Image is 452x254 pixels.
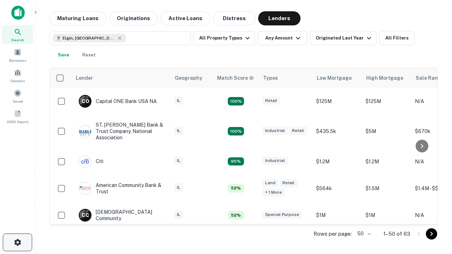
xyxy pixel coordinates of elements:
[11,6,25,20] img: capitalize-icon.png
[362,115,411,148] td: $5M
[262,211,302,219] div: Special Purpose
[161,11,210,25] button: Active Loans
[82,212,89,219] p: C C
[228,97,244,105] div: Matching Properties: 16, hasApolloMatch: undefined
[79,155,103,168] div: Citi
[174,211,183,219] div: IL
[11,37,24,43] span: Search
[2,86,33,105] a: Saved
[383,230,410,238] p: 1–50 of 63
[2,46,33,65] a: Borrowers
[13,98,23,104] span: Saved
[79,156,91,168] img: picture
[426,228,437,240] button: Go to next page
[79,209,163,222] div: [DEMOGRAPHIC_DATA] Community
[174,157,183,165] div: IL
[52,48,75,62] button: Save your search to get updates of matches that match your search criteria.
[72,68,171,88] th: Lender
[213,11,255,25] button: Distress
[379,31,415,45] button: All Filters
[171,68,213,88] th: Geography
[362,148,411,175] td: $1.2M
[78,48,100,62] button: Reset
[262,157,288,165] div: Industrial
[362,202,411,229] td: $1M
[174,97,183,105] div: IL
[228,127,244,135] div: Matching Properties: 17, hasApolloMatch: undefined
[280,179,297,187] div: Retail
[313,175,362,202] td: $564k
[310,31,376,45] button: Originated Last Year
[49,31,191,45] button: Elgin, [GEOGRAPHIC_DATA], [GEOGRAPHIC_DATA]
[313,115,362,148] td: $435.5k
[262,127,288,135] div: Industrial
[194,31,255,45] button: All Property Types
[79,95,157,108] div: Capital ONE Bank USA NA
[7,119,29,125] span: SREO Search
[175,74,202,82] div: Geography
[362,68,411,88] th: High Mortgage
[79,182,163,195] div: American Community Bank & Trust
[79,182,91,194] img: picture
[263,74,278,82] div: Types
[258,31,307,45] button: Any Amount
[362,88,411,115] td: $125M
[82,98,89,105] p: C O
[317,74,352,82] div: Low Mortgage
[2,66,33,85] a: Contacts
[109,11,158,25] button: Originations
[76,74,93,82] div: Lender
[362,175,411,202] td: $1.5M
[417,198,452,231] iframe: Chat Widget
[174,183,183,192] div: IL
[2,107,33,126] a: SREO Search
[217,74,252,82] h6: Match Score
[228,184,244,193] div: Matching Properties: 5, hasApolloMatch: undefined
[217,74,254,82] div: Capitalize uses an advanced AI algorithm to match your search with the best lender. The match sco...
[313,148,362,175] td: $1.2M
[79,122,163,141] div: ST. [PERSON_NAME] Bank & Trust Company, National Association
[259,68,313,88] th: Types
[11,78,25,84] span: Contacts
[228,157,244,166] div: Matching Properties: 9, hasApolloMatch: undefined
[313,68,362,88] th: Low Mortgage
[355,229,372,239] div: 50
[9,58,26,63] span: Borrowers
[366,74,403,82] div: High Mortgage
[316,34,373,42] div: Originated Last Year
[313,202,362,229] td: $1M
[2,25,33,44] a: Search
[174,127,183,135] div: IL
[258,11,301,25] button: Lenders
[213,68,259,88] th: Capitalize uses an advanced AI algorithm to match your search with the best lender. The match sco...
[314,230,352,238] p: Rows per page:
[262,188,285,196] div: + 1 more
[262,179,278,187] div: Land
[289,127,307,135] div: Retail
[262,97,280,105] div: Retail
[49,11,106,25] button: Maturing Loans
[79,125,91,137] img: picture
[63,35,115,41] span: Elgin, [GEOGRAPHIC_DATA], [GEOGRAPHIC_DATA]
[228,211,244,219] div: Matching Properties: 5, hasApolloMatch: undefined
[313,88,362,115] td: $125M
